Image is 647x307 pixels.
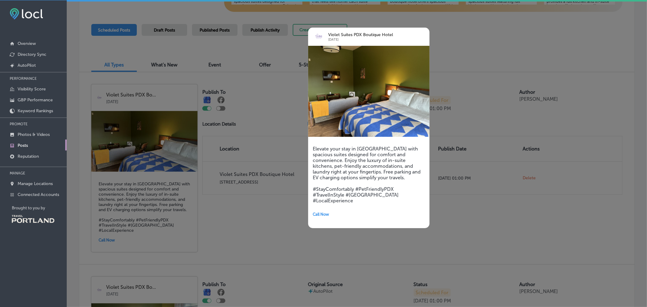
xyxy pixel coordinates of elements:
[18,41,36,46] p: Overview
[12,206,67,210] p: Brought to you by
[308,46,430,137] img: 17086563896dc97130-e79e-43b7-bb7b-ea1864a0b3b3_2024-02-21.jpg
[18,97,53,103] p: GBP Performance
[313,31,325,43] img: logo
[18,52,46,57] p: Directory Sync
[18,192,59,197] p: Connected Accounts
[18,108,53,113] p: Keyword Rankings
[329,32,413,37] p: Violet Suites PDX Boutique Hotel
[10,8,43,19] img: fda3e92497d09a02dc62c9cd864e3231.png
[18,143,28,148] p: Posts
[313,212,329,217] span: Call Now
[18,63,36,68] p: AutoPilot
[313,146,425,204] h5: Elevate your stay in [GEOGRAPHIC_DATA] with spacious suites designed for comfort and convenience....
[18,86,46,92] p: Visibility Score
[18,181,53,186] p: Manage Locations
[329,37,413,42] p: [DATE]
[18,154,39,159] p: Reputation
[12,215,54,223] img: Travel Portland
[18,132,50,137] p: Photos & Videos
